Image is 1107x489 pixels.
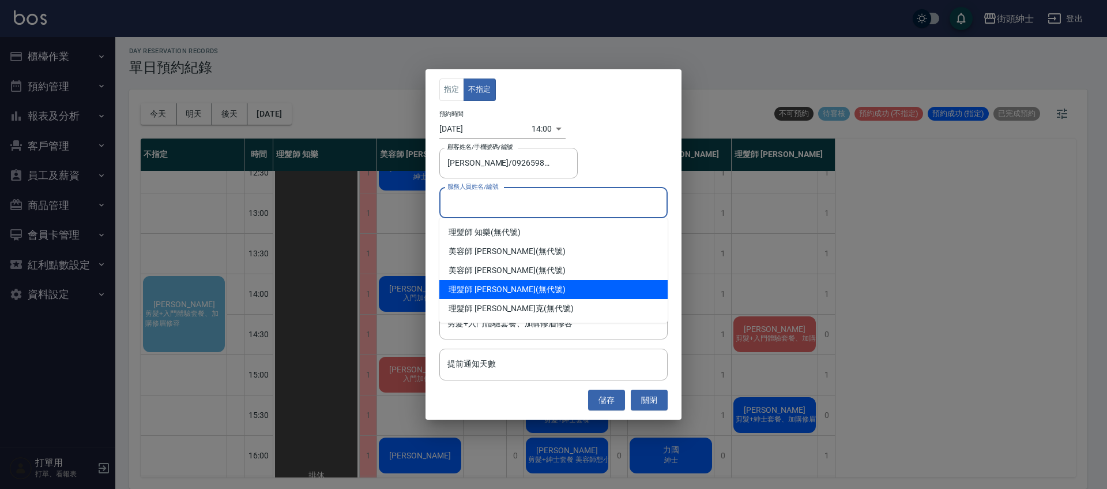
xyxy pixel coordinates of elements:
button: 儲存 [588,390,625,411]
div: (無代號) [439,261,668,280]
label: 顧客姓名/手機號碼/編號 [447,143,513,151]
button: 關閉 [631,390,668,411]
div: (無代號) [439,242,668,261]
input: Choose date, selected date is 2025-10-18 [439,120,532,139]
div: (無代號) [439,280,668,299]
span: 美容師 [PERSON_NAME] [449,264,536,277]
span: 美容師 [PERSON_NAME] [449,245,536,257]
button: 不指定 [464,79,496,101]
div: (無代號) [439,223,668,242]
label: 服務人員姓名/編號 [447,182,498,191]
button: 指定 [439,79,464,101]
span: 理髮師 [PERSON_NAME] [449,283,536,296]
div: (無代號) [439,299,668,318]
div: 14:00 [532,120,552,139]
label: 預約時間 [439,109,464,118]
span: 理髮師 [PERSON_NAME]克 [449,303,544,315]
span: 理髮師 知樂 [449,226,491,238]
